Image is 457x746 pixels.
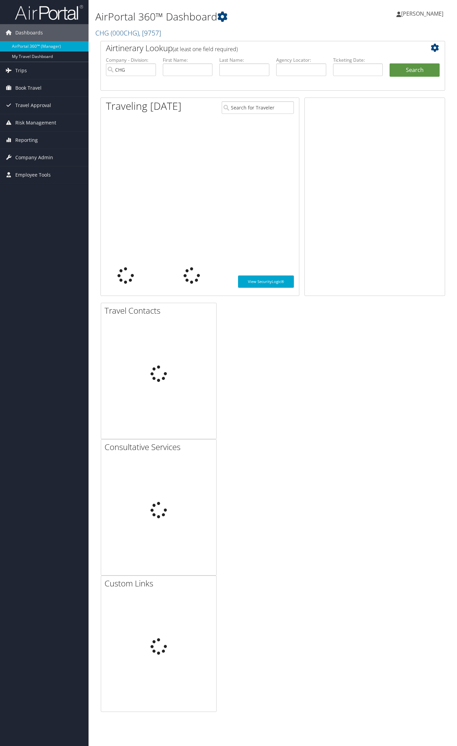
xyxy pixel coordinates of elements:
[173,45,238,53] span: (at least one field required)
[333,57,383,63] label: Ticketing Date:
[15,62,27,79] span: Trips
[15,114,56,131] span: Risk Management
[15,4,83,20] img: airportal-logo.png
[106,42,411,54] h2: Airtinerary Lookup
[95,28,161,38] a: CHG
[111,28,139,38] span: ( 000CHG )
[106,57,156,63] label: Company - Division:
[15,149,53,166] span: Company Admin
[15,24,43,41] span: Dashboards
[401,10,443,17] span: [PERSON_NAME]
[219,57,269,63] label: Last Name:
[15,97,51,114] span: Travel Approval
[390,63,440,77] button: Search
[106,99,182,113] h1: Traveling [DATE]
[15,166,51,183] span: Employee Tools
[15,79,42,96] span: Book Travel
[139,28,161,38] span: , [ 9757 ]
[105,305,216,316] h2: Travel Contacts
[15,132,38,149] span: Reporting
[222,101,294,114] input: Search for Traveler
[95,10,332,24] h1: AirPortal 360™ Dashboard
[396,3,450,24] a: [PERSON_NAME]
[238,275,294,288] a: View SecurityLogic®
[276,57,326,63] label: Agency Locator:
[163,57,213,63] label: First Name:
